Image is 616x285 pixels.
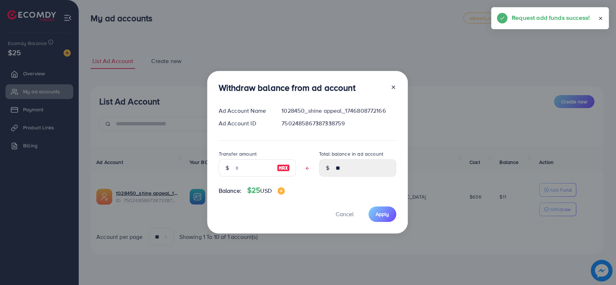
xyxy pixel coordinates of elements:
[319,150,383,157] label: Total balance in ad account
[219,187,241,195] span: Balance:
[213,107,276,115] div: Ad Account Name
[336,210,354,218] span: Cancel
[219,83,355,93] h3: Withdraw balance from ad account
[368,206,396,222] button: Apply
[260,187,271,195] span: USD
[512,13,590,22] h5: Request add funds success!
[276,107,402,115] div: 1028450_shine appeal_1746808772166
[327,206,363,222] button: Cancel
[276,119,402,128] div: 7502485867387338759
[277,164,290,172] img: image
[376,210,389,218] span: Apply
[278,187,285,195] img: image
[247,186,285,195] h4: $25
[219,150,257,157] label: Transfer amount
[213,119,276,128] div: Ad Account ID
